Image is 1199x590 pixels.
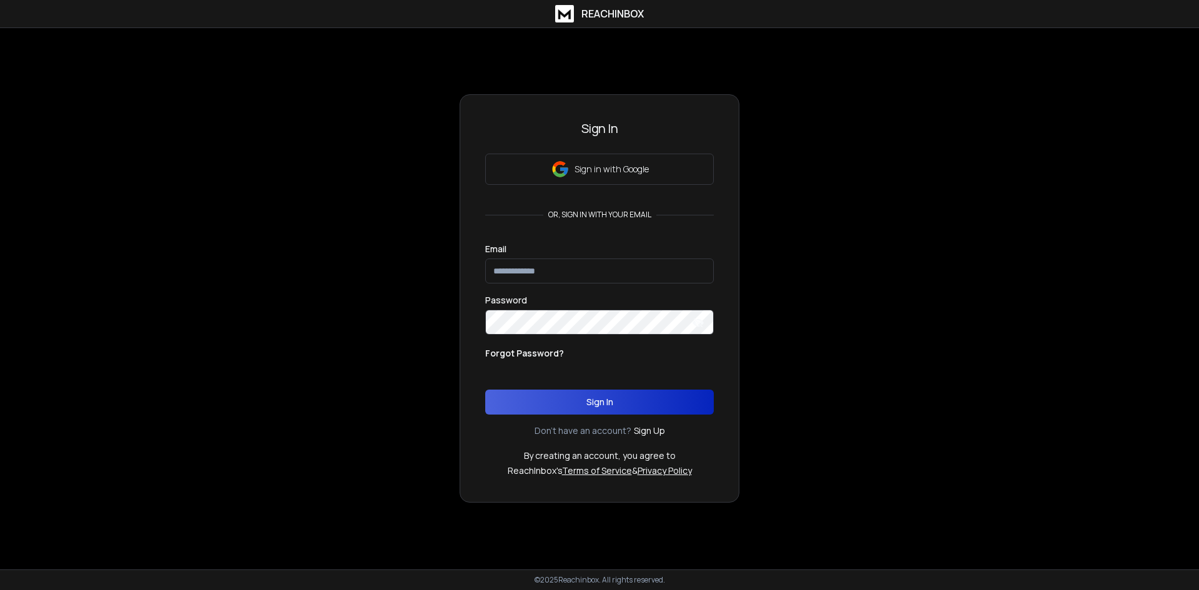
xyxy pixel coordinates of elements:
[634,425,665,437] a: Sign Up
[524,450,676,462] p: By creating an account, you agree to
[485,296,527,305] label: Password
[638,465,692,476] a: Privacy Policy
[562,465,632,476] a: Terms of Service
[485,347,564,360] p: Forgot Password?
[485,154,714,185] button: Sign in with Google
[485,245,506,253] label: Email
[581,6,644,21] h1: ReachInbox
[543,210,656,220] p: or, sign in with your email
[535,425,631,437] p: Don't have an account?
[575,163,649,175] p: Sign in with Google
[485,120,714,137] h3: Sign In
[535,575,665,585] p: © 2025 Reachinbox. All rights reserved.
[508,465,692,477] p: ReachInbox's &
[485,390,714,415] button: Sign In
[555,5,574,22] img: logo
[555,5,644,22] a: ReachInbox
